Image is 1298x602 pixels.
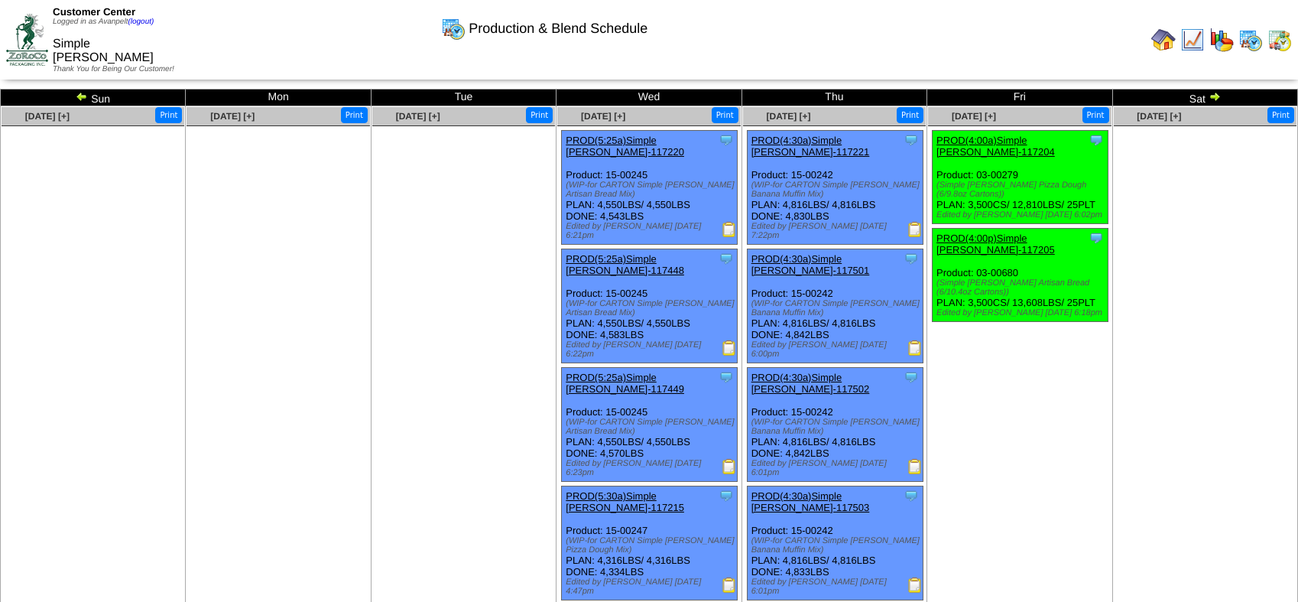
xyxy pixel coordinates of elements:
[566,578,737,596] div: Edited by [PERSON_NAME] [DATE] 4:47pm
[526,107,553,123] button: Print
[722,340,737,356] img: Production Report
[1137,111,1181,122] a: [DATE] [+]
[936,308,1108,317] div: Edited by [PERSON_NAME] [DATE] 6:18pm
[751,135,870,158] a: PROD(4:30a)Simple [PERSON_NAME]-117221
[751,536,923,555] div: (WIP-for CARTON Simple [PERSON_NAME] Banana Muffin Mix)
[371,89,556,106] td: Tue
[747,486,923,600] div: Product: 15-00242 PLAN: 4,816LBS / 4,816LBS DONE: 4,833LBS
[76,90,88,103] img: arrowleft.gif
[1238,28,1263,52] img: calendarprod.gif
[562,131,738,245] div: Product: 15-00245 PLAN: 4,550LBS / 4,550LBS DONE: 4,543LBS
[128,18,154,26] a: (logout)
[927,89,1112,106] td: Fri
[155,107,182,123] button: Print
[566,181,737,199] div: (WIP-for CARTON Simple [PERSON_NAME] Artisan Bread Mix)
[904,369,919,385] img: Tooltip
[441,16,466,41] img: calendarprod.gif
[566,536,737,555] div: (WIP-for CARTON Simple [PERSON_NAME] Pizza Dough Mix)
[210,111,255,122] a: [DATE] [+]
[581,111,625,122] a: [DATE] [+]
[1267,28,1292,52] img: calendarinout.gif
[722,459,737,474] img: Production Report
[747,131,923,245] div: Product: 15-00242 PLAN: 4,816LBS / 4,816LBS DONE: 4,830LBS
[751,490,870,513] a: PROD(4:30a)Simple [PERSON_NAME]-117503
[566,222,737,240] div: Edited by [PERSON_NAME] [DATE] 6:21pm
[566,372,684,395] a: PROD(5:25a)Simple [PERSON_NAME]-117449
[936,233,1055,255] a: PROD(4:00p)Simple [PERSON_NAME]-117205
[566,135,684,158] a: PROD(5:25a)Simple [PERSON_NAME]-117220
[933,131,1108,224] div: Product: 03-00279 PLAN: 3,500CS / 12,810LBS / 25PLT
[566,340,737,359] div: Edited by [PERSON_NAME] [DATE] 6:22pm
[341,107,368,123] button: Print
[562,486,738,600] div: Product: 15-00247 PLAN: 4,316LBS / 4,316LBS DONE: 4,334LBS
[53,18,154,26] span: Logged in as Avanpelt
[1,89,186,106] td: Sun
[53,37,154,64] span: Simple [PERSON_NAME]
[904,251,919,266] img: Tooltip
[741,89,926,106] td: Thu
[751,372,870,395] a: PROD(4:30a)Simple [PERSON_NAME]-117502
[562,368,738,482] div: Product: 15-00245 PLAN: 4,550LBS / 4,550LBS DONE: 4,570LBS
[719,251,734,266] img: Tooltip
[1180,28,1205,52] img: line_graph.gif
[751,578,923,596] div: Edited by [PERSON_NAME] [DATE] 6:01pm
[907,222,923,237] img: Production Report
[6,14,48,65] img: ZoRoCo_Logo(Green%26Foil)%20jpg.webp
[566,418,737,436] div: (WIP-for CARTON Simple [PERSON_NAME] Artisan Bread Mix)
[747,249,923,363] div: Product: 15-00242 PLAN: 4,816LBS / 4,816LBS DONE: 4,842LBS
[1089,132,1104,148] img: Tooltip
[907,459,923,474] img: Production Report
[1112,89,1297,106] td: Sat
[751,181,923,199] div: (WIP-for CARTON Simple [PERSON_NAME] Banana Muffin Mix)
[1267,107,1294,123] button: Print
[566,299,737,317] div: (WIP-for CARTON Simple [PERSON_NAME] Artisan Bread Mix)
[751,340,923,359] div: Edited by [PERSON_NAME] [DATE] 6:00pm
[25,111,70,122] a: [DATE] [+]
[1082,107,1109,123] button: Print
[936,210,1108,220] div: Edited by [PERSON_NAME] [DATE] 6:02pm
[719,369,734,385] img: Tooltip
[719,132,734,148] img: Tooltip
[469,21,647,37] span: Production & Blend Schedule
[1151,28,1176,52] img: home.gif
[933,229,1108,322] div: Product: 03-00680 PLAN: 3,500CS / 13,608LBS / 25PLT
[751,253,870,276] a: PROD(4:30a)Simple [PERSON_NAME]-117501
[751,299,923,317] div: (WIP-for CARTON Simple [PERSON_NAME] Banana Muffin Mix)
[719,488,734,503] img: Tooltip
[1209,90,1221,103] img: arrowright.gif
[907,578,923,593] img: Production Report
[53,6,135,18] span: Customer Center
[1209,28,1234,52] img: graph.gif
[904,132,919,148] img: Tooltip
[907,340,923,356] img: Production Report
[186,89,371,106] td: Mon
[936,181,1108,199] div: (Simple [PERSON_NAME] Pizza Dough (6/9.8oz Cartons))
[952,111,996,122] a: [DATE] [+]
[722,222,737,237] img: Production Report
[396,111,440,122] a: [DATE] [+]
[936,278,1108,297] div: (Simple [PERSON_NAME] Artisan Bread (6/10.4oz Cartons))
[936,135,1055,158] a: PROD(4:00a)Simple [PERSON_NAME]-117204
[766,111,810,122] a: [DATE] [+]
[904,488,919,503] img: Tooltip
[751,459,923,477] div: Edited by [PERSON_NAME] [DATE] 6:01pm
[722,578,737,593] img: Production Report
[712,107,738,123] button: Print
[53,65,174,73] span: Thank You for Being Our Customer!
[566,490,684,513] a: PROD(5:30a)Simple [PERSON_NAME]-117215
[562,249,738,363] div: Product: 15-00245 PLAN: 4,550LBS / 4,550LBS DONE: 4,583LBS
[897,107,923,123] button: Print
[1089,230,1104,246] img: Tooltip
[566,459,737,477] div: Edited by [PERSON_NAME] [DATE] 6:23pm
[566,253,684,276] a: PROD(5:25a)Simple [PERSON_NAME]-117448
[751,222,923,240] div: Edited by [PERSON_NAME] [DATE] 7:22pm
[747,368,923,482] div: Product: 15-00242 PLAN: 4,816LBS / 4,816LBS DONE: 4,842LBS
[557,89,741,106] td: Wed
